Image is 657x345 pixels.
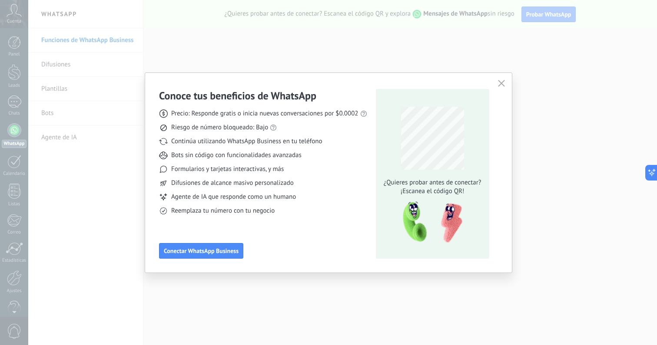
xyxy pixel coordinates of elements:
[164,248,239,254] span: Conectar WhatsApp Business
[159,89,316,102] h3: Conoce tus beneficios de WhatsApp
[171,165,284,174] span: Formularios y tarjetas interactivas, y más
[381,178,484,187] span: ¿Quieres probar antes de conectar?
[171,193,296,201] span: Agente de IA que responde como un humano
[171,137,322,146] span: Continúa utilizando WhatsApp Business en tu teléfono
[171,123,268,132] span: Riesgo de número bloqueado: Bajo
[171,179,294,187] span: Difusiones de alcance masivo personalizado
[171,109,358,118] span: Precio: Responde gratis o inicia nuevas conversaciones por $0.0002
[171,207,275,215] span: Reemplaza tu número con tu negocio
[381,187,484,196] span: ¡Escanea el código QR!
[159,243,243,259] button: Conectar WhatsApp Business
[395,199,464,246] img: qr-pic-1x.png
[171,151,302,160] span: Bots sin código con funcionalidades avanzadas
